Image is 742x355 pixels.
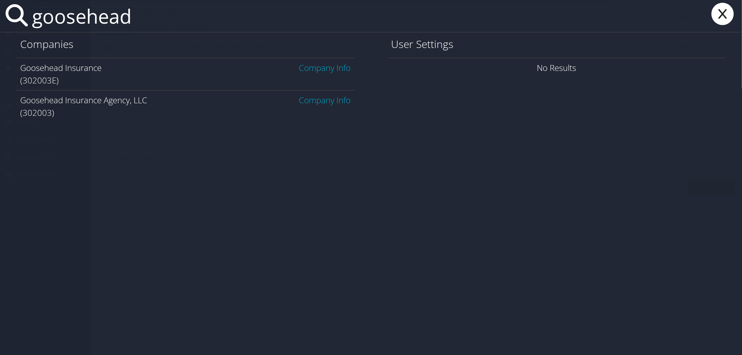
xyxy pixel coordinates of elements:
[20,62,102,73] span: Goosehead Insurance
[20,106,351,119] div: (302003)
[20,94,147,106] span: Goosehead Insurance Agency, LLC
[299,62,351,73] a: Company Info
[299,94,351,106] a: Company Info
[391,37,722,51] h1: User Settings
[20,74,351,87] div: (302003E)
[20,37,351,51] h1: Companies
[388,58,726,78] div: No Results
